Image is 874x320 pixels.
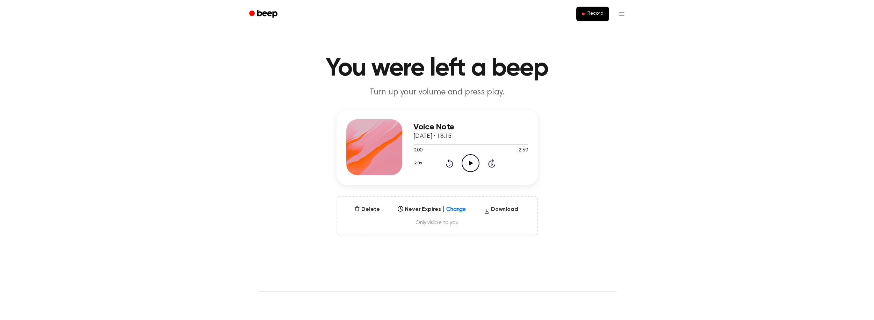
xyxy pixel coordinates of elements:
button: 2.0x [413,157,425,169]
span: [DATE] · 18:15 [413,133,452,140]
button: Download [481,205,521,216]
span: Record [587,11,603,17]
button: Record [576,7,609,21]
span: 2:59 [519,147,528,154]
button: Open menu [613,6,630,22]
button: Delete [352,205,382,214]
h1: You were left a beep [258,56,616,81]
a: Beep [244,7,284,21]
span: Only visible to you [346,219,529,226]
p: Turn up your volume and press play. [303,87,571,98]
span: 0:00 [413,147,422,154]
h3: Voice Note [413,122,528,132]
